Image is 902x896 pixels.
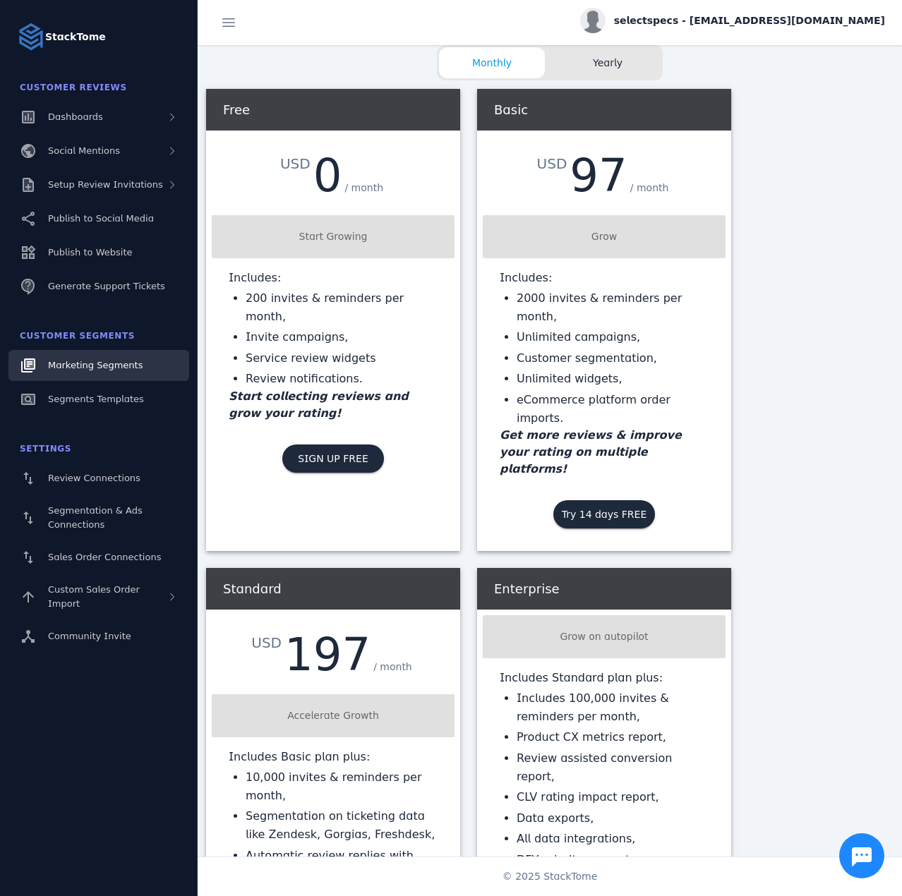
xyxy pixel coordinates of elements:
a: Review Connections [8,463,189,494]
li: Data exports, [517,809,709,828]
span: Community Invite [48,631,131,641]
span: Sales Order Connections [48,552,161,562]
div: Grow [488,229,720,244]
img: Logo image [17,23,45,51]
div: Accelerate Growth [217,708,449,723]
em: Start collecting reviews and grow your rating! [229,389,409,420]
a: Segmentation & Ads Connections [8,497,189,539]
span: Basic [494,102,528,117]
li: Invite campaigns, [246,328,438,346]
button: Try 14 days FREE [553,500,655,528]
div: 197 [284,632,371,677]
li: All data integrations, [517,830,709,848]
a: Publish to Social Media [8,203,189,234]
span: Standard [223,581,282,596]
a: Community Invite [8,621,189,652]
div: Start Growing [217,229,449,244]
li: Product CX metrics report, [517,728,709,746]
span: Try 14 days FREE [562,509,647,519]
div: / month [342,178,386,198]
p: Includes: [229,270,438,286]
span: Social Mentions [48,145,120,156]
div: Grow on autopilot [488,629,720,644]
a: Sales Order Connections [8,542,189,573]
p: Includes: [500,270,709,286]
div: 97 [570,153,627,198]
span: Segmentation & Ads Connections [48,505,143,530]
div: USD [251,632,284,653]
li: DFY priority support. [517,851,709,869]
span: Generate Support Tickets [48,281,165,291]
a: Publish to Website [8,237,189,268]
div: 0 [313,153,342,198]
div: USD [537,153,570,174]
span: Free [223,102,250,117]
a: Generate Support Tickets [8,271,189,302]
p: Includes Standard plan plus: [500,670,709,686]
button: SIGN UP FREE [282,444,384,473]
li: Customer segmentation, [517,349,709,368]
span: © 2025 StackTome [503,869,598,884]
li: Service review widgets [246,349,438,368]
li: 10,000 invites & reminders per month, [246,768,438,804]
div: / month [627,178,672,198]
li: Review notifications. [246,370,438,388]
li: 2000 invites & reminders per month, [517,289,709,325]
span: Publish to Website [48,247,132,258]
li: Review assisted conversion report, [517,749,709,785]
span: Customer Reviews [20,83,127,92]
button: selectspecs - [EMAIL_ADDRESS][DOMAIN_NAME] [580,8,885,33]
span: Segments Templates [48,394,144,404]
a: Segments Templates [8,384,189,415]
span: Custom Sales Order Import [48,584,140,609]
span: Enterprise [494,581,560,596]
li: 200 invites & reminders per month, [246,289,438,325]
span: Settings [20,444,71,454]
span: Dashboards [48,111,103,122]
span: SIGN UP FREE [298,454,368,464]
span: Marketing Segments [48,360,143,370]
span: Customer Segments [20,331,135,341]
span: Publish to Social Media [48,213,154,224]
span: Setup Review Invitations [48,179,163,190]
em: Get more reviews & improve your rating on multiple platforms! [500,428,682,476]
li: Unlimited widgets, [517,370,709,388]
li: eCommerce platform order imports. [517,391,709,427]
span: Review Connections [48,473,140,483]
li: Unlimited campaigns, [517,328,709,346]
li: Automatic review replies with ChatGPT AI, [246,847,438,883]
span: Yearly [555,56,661,71]
li: Segmentation on ticketing data like Zendesk, Gorgias, Freshdesk, [246,807,438,843]
a: Marketing Segments [8,350,189,381]
img: profile.jpg [580,8,606,33]
span: selectspecs - [EMAIL_ADDRESS][DOMAIN_NAME] [614,13,885,28]
li: CLV rating impact report, [517,788,709,806]
div: USD [280,153,313,174]
span: Monthly [439,56,545,71]
p: Includes Basic plan plus: [229,749,438,765]
div: / month [371,657,415,677]
strong: StackTome [45,30,106,44]
li: Includes 100,000 invites & reminders per month, [517,689,709,725]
